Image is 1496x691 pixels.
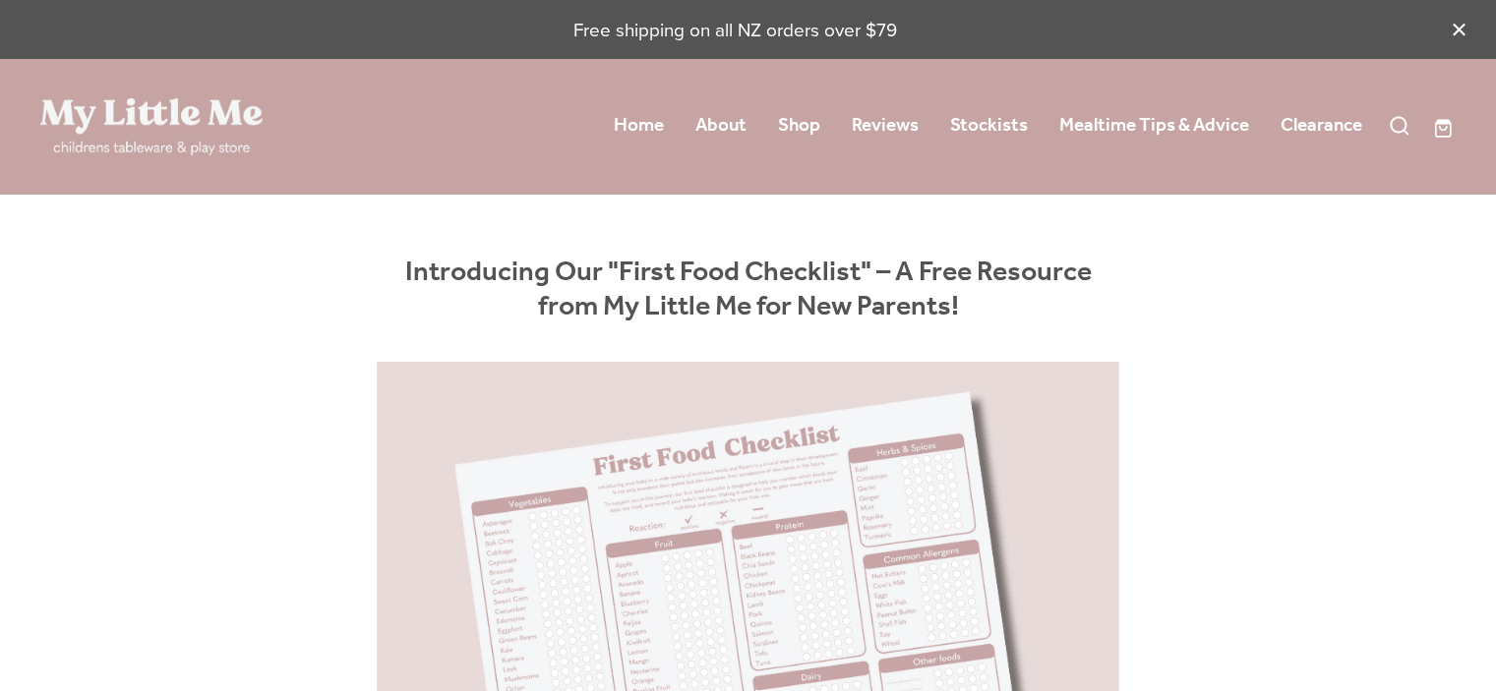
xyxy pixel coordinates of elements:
p: Free shipping on all NZ orders over $79 [40,17,1430,43]
a: Stockists [950,108,1028,144]
h3: Introducing Our "First Food Checklist" – A Free Resource from My Little Me for New Parents! [377,257,1120,323]
a: About [695,108,747,144]
a: Reviews [852,108,919,144]
a: Home [614,108,664,144]
a: My Little Me Ltd homepage [40,98,324,155]
a: Shop [778,108,820,144]
a: Mealtime Tips & Advice [1059,108,1249,144]
a: Clearance [1281,108,1362,144]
